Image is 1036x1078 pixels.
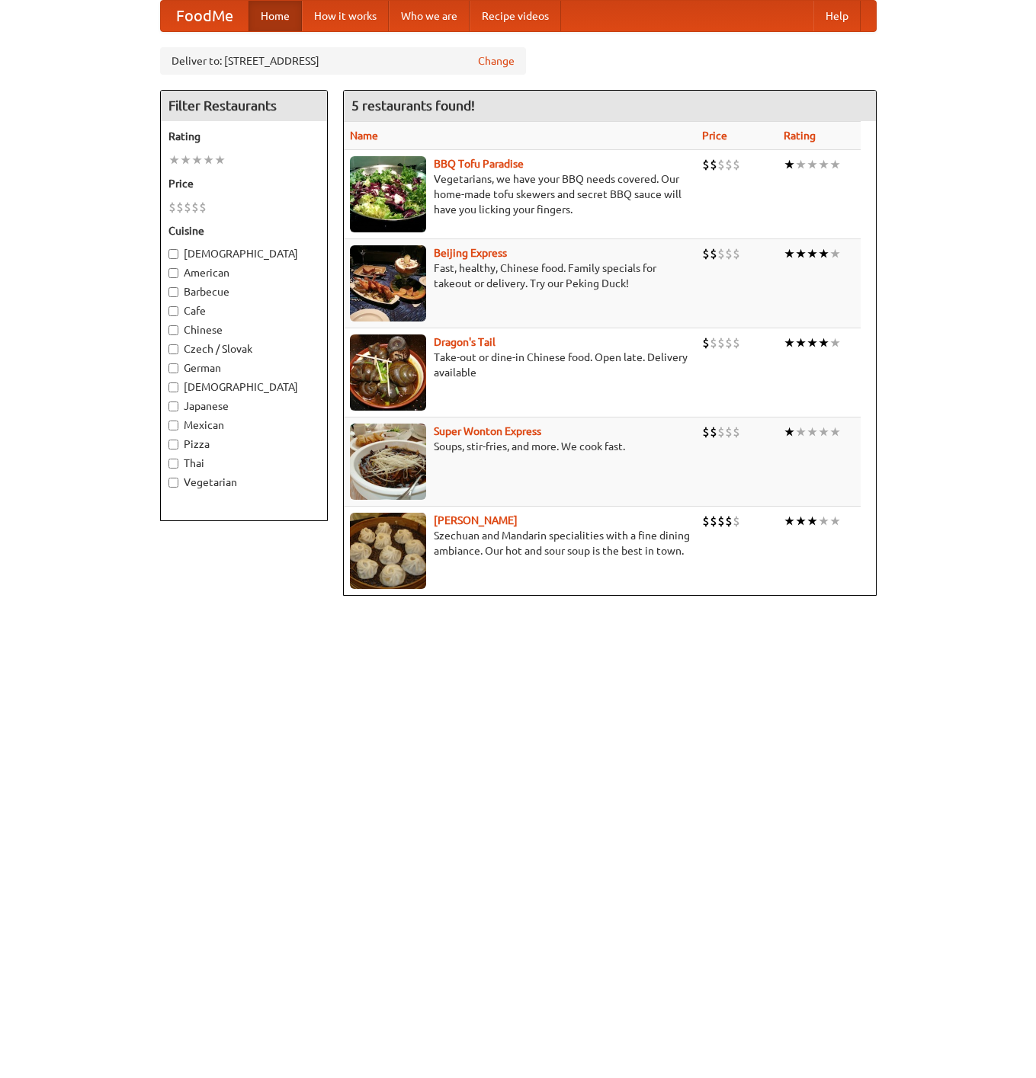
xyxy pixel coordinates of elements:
[795,245,807,262] li: ★
[717,245,725,262] li: $
[829,334,841,351] li: ★
[710,424,717,440] li: $
[199,199,207,216] li: $
[350,513,426,589] img: shandong.jpg
[434,336,496,348] a: Dragon's Tail
[168,246,319,261] label: [DEMOGRAPHIC_DATA]
[795,156,807,173] li: ★
[818,245,829,262] li: ★
[710,334,717,351] li: $
[829,513,841,529] li: ★
[168,401,178,411] input: Japanese
[784,130,816,142] a: Rating
[807,424,818,440] li: ★
[168,421,178,430] input: Mexican
[168,475,319,490] label: Vegetarian
[813,1,861,31] a: Help
[725,334,733,351] li: $
[710,156,717,173] li: $
[191,199,199,216] li: $
[829,245,841,262] li: ★
[795,334,807,351] li: ★
[168,344,178,354] input: Czech / Slovak
[717,334,725,351] li: $
[795,424,807,440] li: ★
[350,261,691,291] p: Fast, healthy, Chinese food. Family specials for takeout or delivery. Try our Peking Duck!
[168,249,178,259] input: [DEMOGRAPHIC_DATA]
[350,171,691,217] p: Vegetarians, we have your BBQ needs covered. Our home-made tofu skewers and secret BBQ sauce will...
[434,158,524,170] a: BBQ Tofu Paradise
[733,245,740,262] li: $
[470,1,561,31] a: Recipe videos
[168,287,178,297] input: Barbecue
[191,152,203,168] li: ★
[168,456,319,471] label: Thai
[184,199,191,216] li: $
[168,341,319,357] label: Czech / Slovak
[725,245,733,262] li: $
[710,513,717,529] li: $
[168,152,180,168] li: ★
[176,199,184,216] li: $
[168,478,178,488] input: Vegetarian
[829,156,841,173] li: ★
[168,303,319,318] label: Cafe
[818,334,829,351] li: ★
[702,130,727,142] a: Price
[818,156,829,173] li: ★
[168,199,176,216] li: $
[784,513,795,529] li: ★
[203,152,214,168] li: ★
[818,424,829,440] li: ★
[807,334,818,351] li: ★
[168,129,319,144] h5: Rating
[350,245,426,321] img: beijing.jpg
[725,424,733,440] li: $
[434,247,507,259] a: Beijing Express
[168,417,319,433] label: Mexican
[725,156,733,173] li: $
[717,513,725,529] li: $
[478,53,515,69] a: Change
[168,265,319,280] label: American
[702,156,710,173] li: $
[389,1,470,31] a: Who we are
[784,424,795,440] li: ★
[168,437,319,452] label: Pizza
[784,156,795,173] li: ★
[168,382,178,392] input: [DEMOGRAPHIC_DATA]
[168,440,178,449] input: Pizza
[702,424,710,440] li: $
[807,156,818,173] li: ★
[351,98,475,113] ng-pluralize: 5 restaurants found!
[807,245,818,262] li: ★
[168,268,178,278] input: American
[702,245,710,262] li: $
[350,130,378,142] a: Name
[434,425,541,437] a: Super Wonton Express
[249,1,302,31] a: Home
[784,245,795,262] li: ★
[733,156,740,173] li: $
[702,334,710,351] li: $
[733,334,740,351] li: $
[717,424,725,440] li: $
[434,514,518,526] a: [PERSON_NAME]
[168,398,319,414] label: Japanese
[168,459,178,469] input: Thai
[350,334,426,411] img: dragon.jpg
[168,325,178,335] input: Chinese
[807,513,818,529] li: ★
[725,513,733,529] li: $
[180,152,191,168] li: ★
[733,424,740,440] li: $
[702,513,710,529] li: $
[795,513,807,529] li: ★
[818,513,829,529] li: ★
[350,528,691,558] p: Szechuan and Mandarin specialities with a fine dining ambiance. Our hot and sour soup is the best...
